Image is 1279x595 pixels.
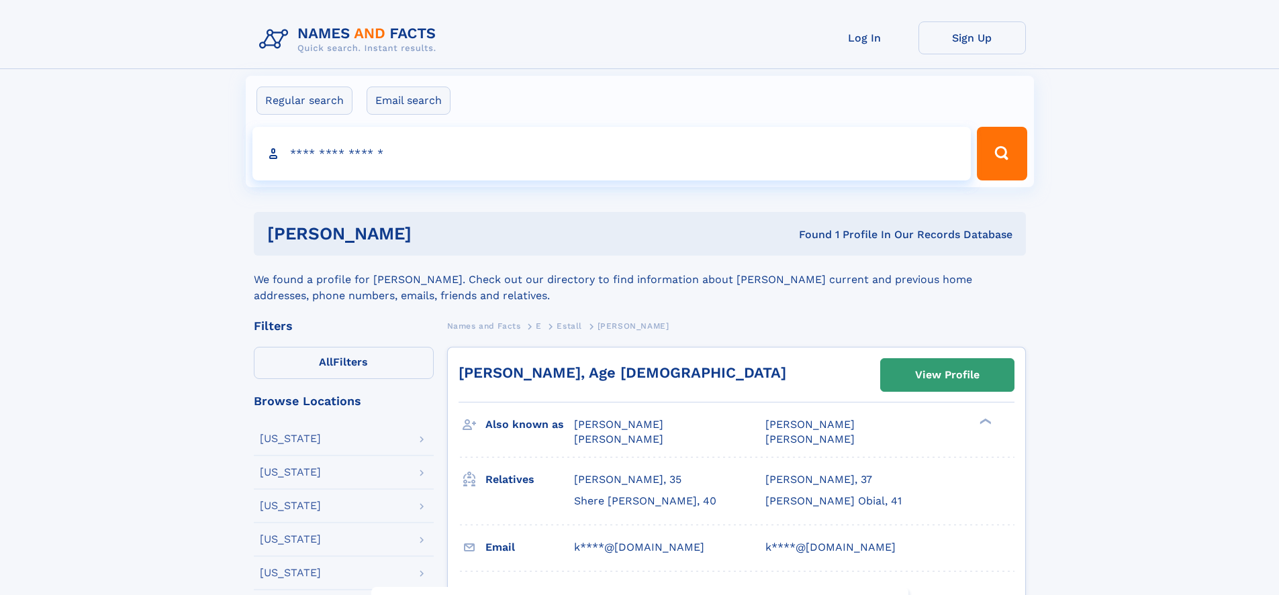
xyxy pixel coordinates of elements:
a: Sign Up [918,21,1026,54]
a: Estall [557,317,582,334]
a: [PERSON_NAME] Obial, 41 [765,494,902,508]
span: [PERSON_NAME] [574,418,663,431]
div: We found a profile for [PERSON_NAME]. Check out our directory to find information about [PERSON_N... [254,256,1026,304]
label: Filters [254,347,434,379]
span: Estall [557,321,582,331]
a: [PERSON_NAME], 37 [765,472,872,487]
span: [PERSON_NAME] [765,418,855,431]
div: [US_STATE] [260,467,321,478]
div: [US_STATE] [260,433,321,444]
label: Regular search [256,87,352,115]
span: [PERSON_NAME] [574,433,663,445]
h1: [PERSON_NAME] [267,225,606,242]
a: View Profile [881,359,1014,391]
span: [PERSON_NAME] [598,321,669,331]
div: [US_STATE] [260,500,321,511]
span: E [536,321,542,331]
button: Search Button [977,127,1027,180]
h3: Email [485,536,574,559]
a: [PERSON_NAME], 35 [574,472,681,487]
div: [US_STATE] [260,567,321,578]
div: View Profile [915,360,980,390]
div: Browse Locations [254,395,434,407]
a: Names and Facts [447,317,521,334]
a: [PERSON_NAME], Age [DEMOGRAPHIC_DATA] [459,364,786,381]
div: Filters [254,320,434,332]
span: All [319,356,333,368]
div: ❯ [976,417,992,426]
h3: Also known as [485,413,574,436]
a: E [536,317,542,334]
img: Logo Names and Facts [254,21,447,58]
a: Log In [811,21,918,54]
label: Email search [367,87,451,115]
a: Shere [PERSON_NAME], 40 [574,494,716,508]
span: [PERSON_NAME] [765,433,855,445]
input: search input [252,127,972,180]
div: [US_STATE] [260,534,321,545]
div: Found 1 Profile In Our Records Database [605,227,1012,242]
h3: Relatives [485,468,574,491]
